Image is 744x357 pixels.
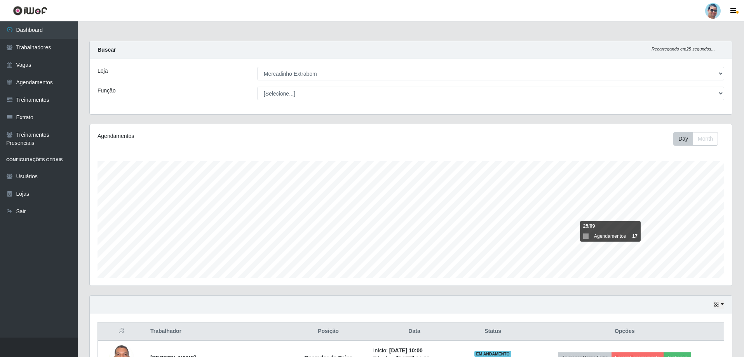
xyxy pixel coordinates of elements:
[389,347,423,354] time: [DATE] 10:00
[98,132,352,140] div: Agendamentos
[526,322,724,341] th: Opções
[146,322,288,341] th: Trabalhador
[98,47,116,53] strong: Buscar
[98,67,108,75] label: Loja
[673,132,724,146] div: Toolbar with button groups
[369,322,460,341] th: Data
[13,6,47,16] img: CoreUI Logo
[373,347,456,355] li: Início:
[98,87,116,95] label: Função
[673,132,693,146] button: Day
[693,132,718,146] button: Month
[288,322,368,341] th: Posição
[474,351,511,357] span: EM ANDAMENTO
[652,47,715,51] i: Recarregando em 25 segundos...
[460,322,526,341] th: Status
[673,132,718,146] div: First group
